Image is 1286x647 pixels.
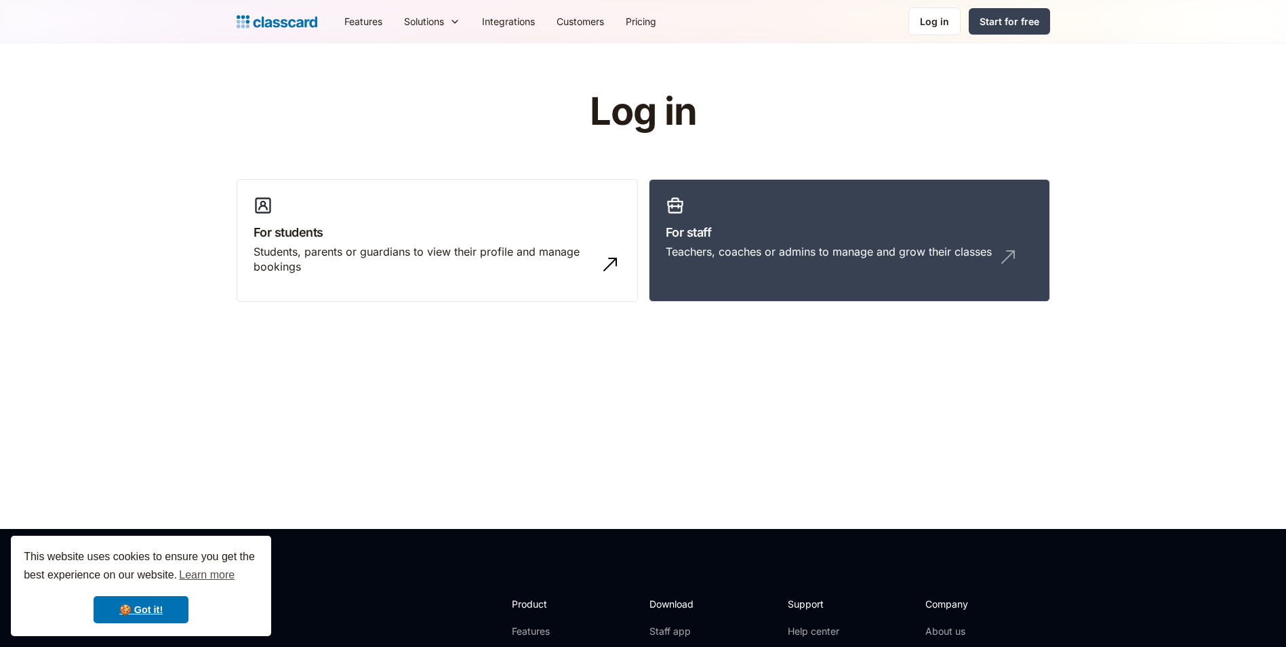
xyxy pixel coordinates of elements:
[237,179,638,302] a: For studentsStudents, parents or guardians to view their profile and manage bookings
[925,597,1016,611] h2: Company
[615,6,667,37] a: Pricing
[334,6,393,37] a: Features
[254,223,621,241] h3: For students
[649,597,705,611] h2: Download
[969,8,1050,35] a: Start for free
[471,6,546,37] a: Integrations
[393,6,471,37] div: Solutions
[546,6,615,37] a: Customers
[980,14,1039,28] div: Start for free
[512,597,584,611] h2: Product
[237,12,317,31] a: home
[649,179,1050,302] a: For staffTeachers, coaches or admins to manage and grow their classes
[788,625,843,638] a: Help center
[788,597,843,611] h2: Support
[666,223,1033,241] h3: For staff
[404,14,444,28] div: Solutions
[254,244,594,275] div: Students, parents or guardians to view their profile and manage bookings
[908,7,961,35] a: Log in
[428,91,858,133] h1: Log in
[925,625,1016,638] a: About us
[177,565,237,585] a: learn more about cookies
[649,625,705,638] a: Staff app
[920,14,949,28] div: Log in
[94,596,188,623] a: dismiss cookie message
[11,536,271,636] div: cookieconsent
[666,244,992,259] div: Teachers, coaches or admins to manage and grow their classes
[24,549,258,585] span: This website uses cookies to ensure you get the best experience on our website.
[512,625,584,638] a: Features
